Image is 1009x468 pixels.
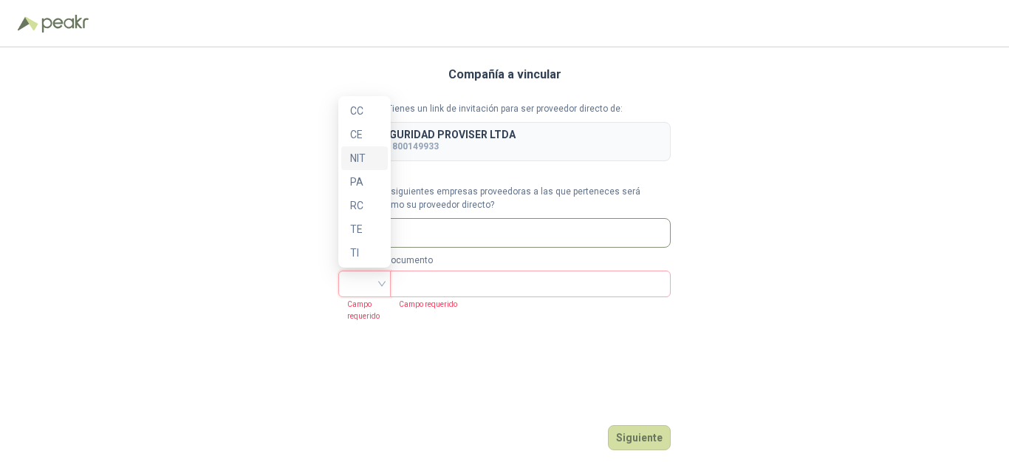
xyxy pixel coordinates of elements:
div: NIT [341,146,388,170]
div: NIT [350,150,379,166]
div: CE [350,126,379,143]
p: ¿Cuál de las siguientes empresas proveedoras a las que perteneces será vinculada como su proveedo... [338,185,671,213]
button: Siguiente [608,425,671,450]
p: NIT [377,140,516,154]
div: TE [341,217,388,241]
p: Campo requerido [338,297,390,322]
p: Campo requerido [390,297,457,311]
p: Tienes un link de invitación para ser proveedor directo de: [338,102,671,116]
div: TI [350,245,379,261]
div: PA [341,170,388,194]
div: CE [341,123,388,146]
div: RC [341,194,388,217]
p: Número de documento [338,254,671,268]
div: PA [350,174,379,190]
img: Logo [18,16,38,31]
p: SEGURIDAD PROVISER LTDA [377,129,516,140]
h3: Compañía a vincular [448,65,561,84]
div: RC [350,197,379,214]
img: Peakr [41,15,89,33]
div: CC [350,103,379,119]
b: 800149933 [392,141,439,152]
div: TE [350,221,379,237]
div: CC [341,99,388,123]
div: TI [341,241,388,265]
